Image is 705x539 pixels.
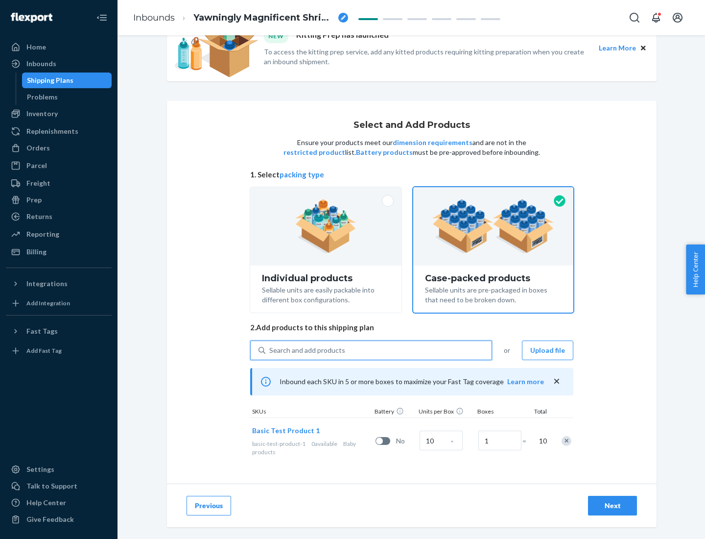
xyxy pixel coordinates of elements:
[552,376,562,387] button: close
[6,56,112,72] a: Inbounds
[125,3,356,32] ol: breadcrumbs
[133,12,175,23] a: Inbounds
[668,8,687,27] button: Open account menu
[6,295,112,311] a: Add Integration
[26,212,52,221] div: Returns
[26,346,62,355] div: Add Fast Tag
[26,161,47,171] div: Parcel
[6,39,112,55] a: Home
[26,178,50,188] div: Freight
[6,512,112,527] button: Give Feedback
[373,407,417,417] div: Battery
[6,106,112,122] a: Inventory
[6,276,112,292] button: Integrations
[6,478,112,494] a: Talk to Support
[537,436,547,446] span: 10
[252,426,320,435] span: Basic Test Product 1
[250,407,373,417] div: SKUs
[425,273,562,283] div: Case-packed products
[264,47,590,67] p: To access the kitting prep service, add any kitted products requiring kitting preparation when yo...
[27,92,58,102] div: Problems
[264,29,288,43] div: NEW
[282,138,541,157] p: Ensure your products meet our and are not in the list. must be pre-approved before inbounding.
[6,158,112,173] a: Parcel
[26,109,58,119] div: Inventory
[250,170,573,180] span: 1. Select
[26,229,59,239] div: Reporting
[686,245,705,294] button: Help Center
[250,322,573,333] span: 2. Add products to this shipping plan
[417,407,475,417] div: Units per Box
[524,407,549,417] div: Total
[296,29,389,43] p: Kitting Prep has launched
[26,143,50,153] div: Orders
[26,42,46,52] div: Home
[562,436,571,446] div: Remove Item
[26,481,77,491] div: Talk to Support
[22,89,112,105] a: Problems
[252,426,320,436] button: Basic Test Product 1
[26,279,68,289] div: Integrations
[6,226,112,242] a: Reporting
[22,73,112,88] a: Shipping Plans
[507,377,544,387] button: Learn more
[432,199,554,253] img: case-pack.59cecea509d18c883b923b81aeac6d0b.png
[283,147,345,157] button: restricted product
[6,323,112,339] button: Fast Tags
[504,345,510,355] span: or
[356,147,413,157] button: Battery products
[252,440,372,456] div: Baby products
[522,436,532,446] span: =
[596,501,629,511] div: Next
[625,8,644,27] button: Open Search Box
[280,170,324,180] button: packing type
[353,121,470,130] h1: Select and Add Products
[11,13,52,23] img: Flexport logo
[26,247,47,257] div: Billing
[420,431,463,450] input: Case Quantity
[26,514,74,524] div: Give Feedback
[187,496,231,515] button: Previous
[475,407,524,417] div: Boxes
[6,462,112,477] a: Settings
[425,283,562,305] div: Sellable units are pre-packaged in boxes that need to be broken down.
[6,123,112,139] a: Replenishments
[26,498,66,508] div: Help Center
[588,496,637,515] button: Next
[262,273,390,283] div: Individual products
[646,8,666,27] button: Open notifications
[638,43,649,53] button: Close
[6,209,112,224] a: Returns
[262,283,390,305] div: Sellable units are easily packable into different box configurations.
[599,43,636,53] button: Learn More
[26,59,56,69] div: Inbounds
[6,244,112,260] a: Billing
[26,195,42,205] div: Prep
[6,343,112,359] a: Add Fast Tag
[269,345,345,355] div: Search and add products
[26,326,58,336] div: Fast Tags
[295,199,356,253] img: individual-pack.facf35554cb0f1810c75b2bd6df2d64e.png
[6,140,112,156] a: Orders
[92,8,112,27] button: Close Navigation
[393,138,472,147] button: dimension requirements
[6,192,112,208] a: Prep
[26,299,70,307] div: Add Integration
[396,436,416,446] span: No
[250,368,573,395] div: Inbound each SKU in 5 or more boxes to maximize your Fast Tag coverage
[311,440,337,447] span: 0 available
[6,175,112,191] a: Freight
[193,12,334,24] span: Yawningly Magnificent Shrimp
[478,431,521,450] input: Number of boxes
[252,440,305,447] span: basic-test-product-1
[522,341,573,360] button: Upload file
[27,75,73,85] div: Shipping Plans
[26,126,78,136] div: Replenishments
[26,465,54,474] div: Settings
[6,495,112,511] a: Help Center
